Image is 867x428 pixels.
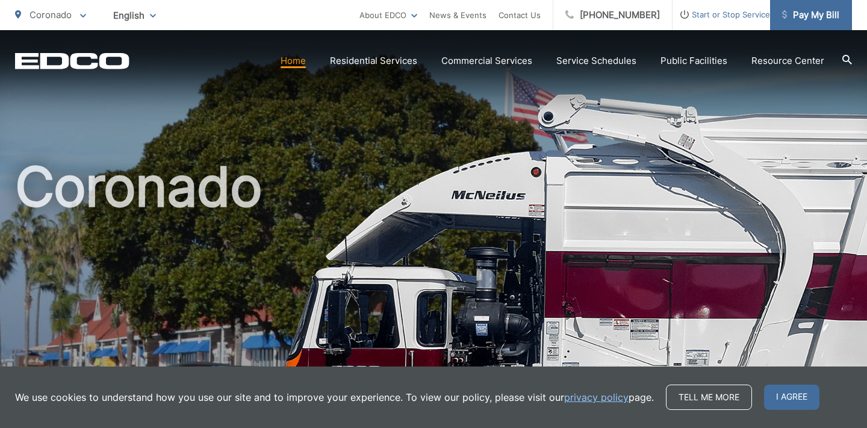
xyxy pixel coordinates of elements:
[30,9,72,20] span: Coronado
[782,8,839,22] span: Pay My Bill
[764,385,819,410] span: I agree
[15,390,654,404] p: We use cookies to understand how you use our site and to improve your experience. To view our pol...
[441,54,532,68] a: Commercial Services
[499,8,541,22] a: Contact Us
[556,54,636,68] a: Service Schedules
[359,8,417,22] a: About EDCO
[281,54,306,68] a: Home
[751,54,824,68] a: Resource Center
[429,8,486,22] a: News & Events
[330,54,417,68] a: Residential Services
[564,390,629,404] a: privacy policy
[666,385,752,410] a: Tell me more
[15,52,129,69] a: EDCD logo. Return to the homepage.
[104,5,165,26] span: English
[660,54,727,68] a: Public Facilities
